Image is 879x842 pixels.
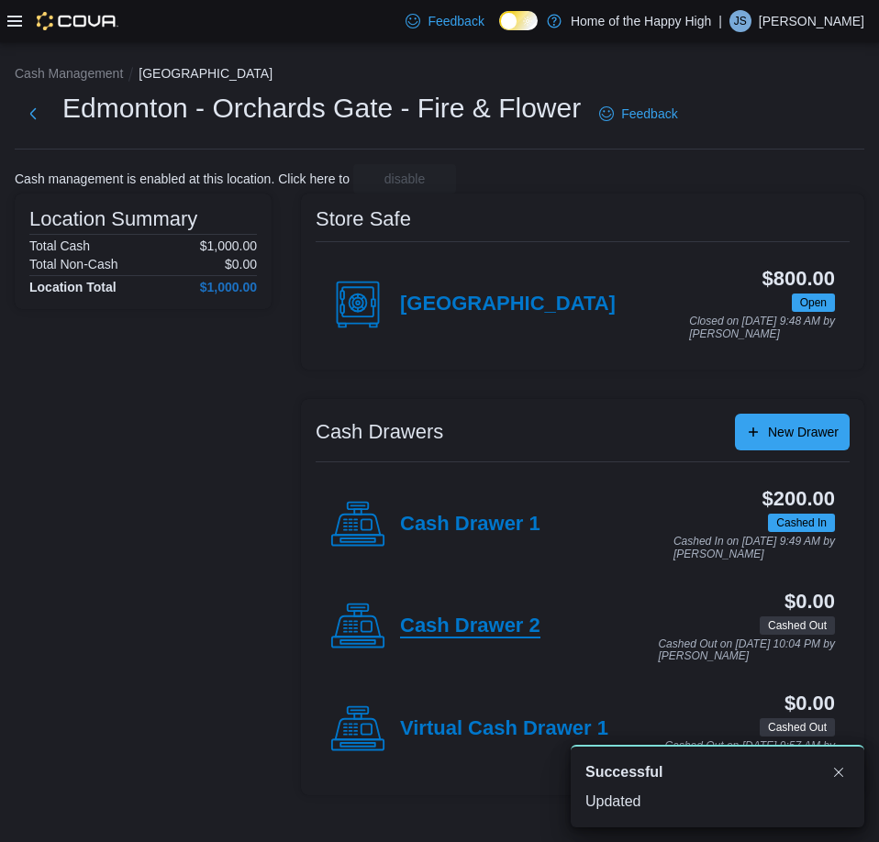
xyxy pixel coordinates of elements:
[200,280,257,294] h4: $1,000.00
[400,615,540,638] h4: Cash Drawer 2
[759,10,864,32] p: [PERSON_NAME]
[29,257,118,271] h6: Total Non-Cash
[760,616,835,635] span: Cashed Out
[400,717,608,741] h4: Virtual Cash Drawer 1
[734,10,747,32] span: JS
[316,421,443,443] h3: Cash Drawers
[762,488,835,510] h3: $200.00
[784,591,835,613] h3: $0.00
[29,238,90,253] h6: Total Cash
[768,617,827,634] span: Cashed Out
[400,293,616,316] h4: [GEOGRAPHIC_DATA]
[29,208,197,230] h3: Location Summary
[499,11,538,30] input: Dark Mode
[15,95,51,132] button: Next
[585,761,850,783] div: Notification
[621,105,677,123] span: Feedback
[15,66,123,81] button: Cash Management
[62,90,581,127] h1: Edmonton - Orchards Gate - Fire & Flower
[762,268,835,290] h3: $800.00
[735,414,850,450] button: New Drawer
[585,761,662,783] span: Successful
[37,12,118,30] img: Cova
[768,514,835,532] span: Cashed In
[316,208,411,230] h3: Store Safe
[800,294,827,311] span: Open
[658,638,835,663] p: Cashed Out on [DATE] 10:04 PM by [PERSON_NAME]
[499,30,500,31] span: Dark Mode
[776,515,827,531] span: Cashed In
[428,12,484,30] span: Feedback
[828,761,850,783] button: Dismiss toast
[400,513,540,537] h4: Cash Drawer 1
[760,718,835,737] span: Cashed Out
[353,164,456,194] button: disable
[585,791,850,813] div: Updated
[718,10,722,32] p: |
[15,172,350,186] p: Cash management is enabled at this location. Click here to
[200,238,257,253] p: $1,000.00
[792,294,835,312] span: Open
[139,66,273,81] button: [GEOGRAPHIC_DATA]
[768,719,827,736] span: Cashed Out
[784,692,835,715] h3: $0.00
[398,3,491,39] a: Feedback
[592,95,684,132] a: Feedback
[673,536,835,560] p: Cashed In on [DATE] 9:49 AM by [PERSON_NAME]
[689,316,835,340] p: Closed on [DATE] 9:48 AM by [PERSON_NAME]
[571,10,711,32] p: Home of the Happy High
[29,280,117,294] h4: Location Total
[729,10,751,32] div: Jesse Singh
[768,423,839,441] span: New Drawer
[15,64,864,86] nav: An example of EuiBreadcrumbs
[225,257,257,271] p: $0.00
[384,170,425,188] span: disable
